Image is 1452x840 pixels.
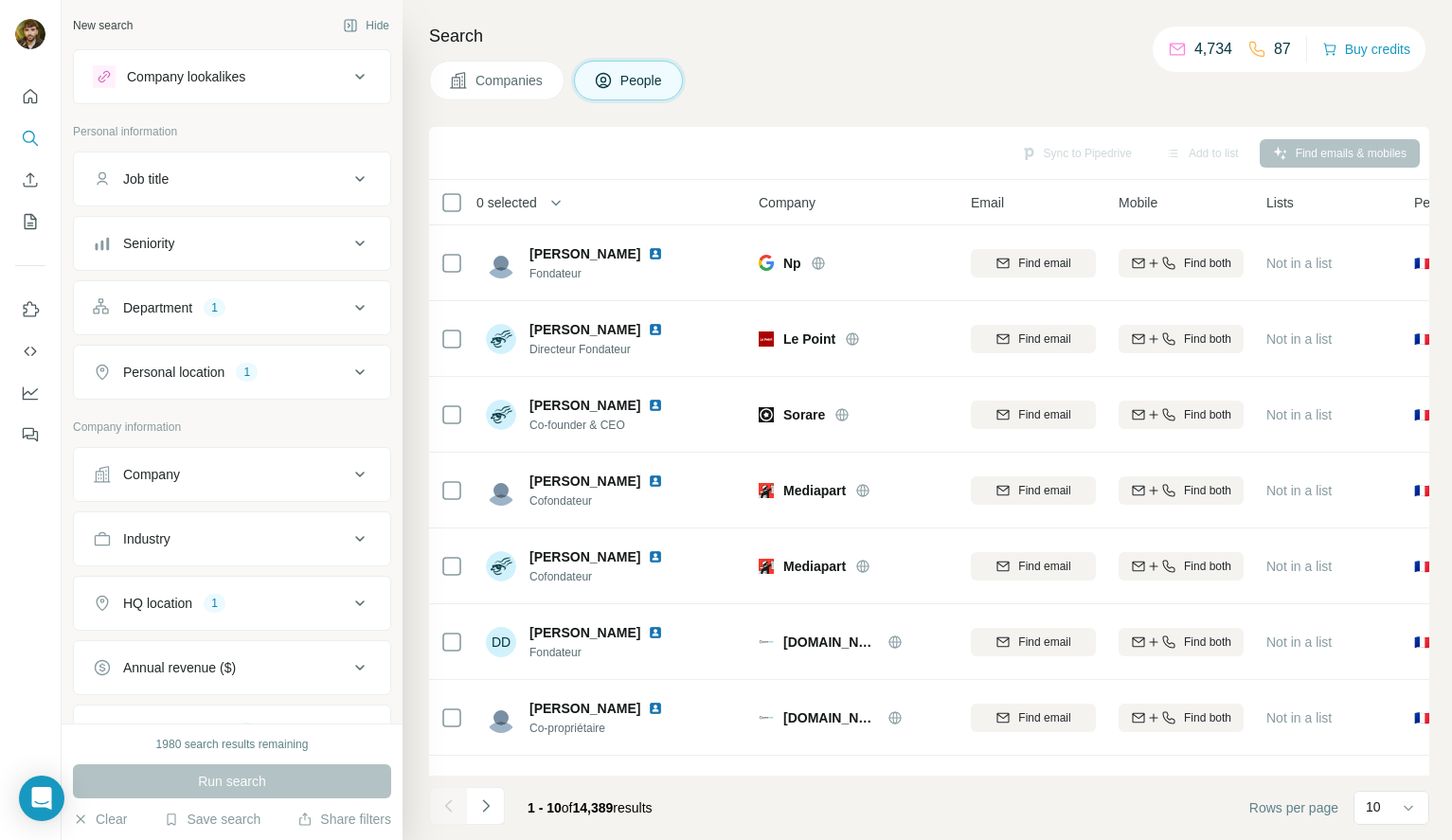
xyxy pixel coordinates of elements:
[236,364,258,381] div: 1
[123,594,192,613] div: HQ location
[529,320,640,339] span: [PERSON_NAME]
[573,800,614,815] span: 14,389
[73,419,391,436] p: Company information
[1018,255,1070,272] span: Find email
[1266,559,1332,574] span: Not in a list
[15,121,45,155] button: Search
[528,800,562,815] span: 1 - 10
[19,776,64,821] div: Open Intercom Messenger
[648,625,663,640] img: LinkedIn logo
[648,701,663,716] img: LinkedIn logo
[759,407,774,422] img: Logo of Sorare
[1249,798,1338,817] span: Rows per page
[529,547,640,566] span: [PERSON_NAME]
[759,193,816,212] span: Company
[429,23,1429,49] h4: Search
[783,708,878,727] span: [DOMAIN_NAME]
[123,723,224,742] div: Employees (size)
[529,699,640,718] span: [PERSON_NAME]
[648,246,663,261] img: LinkedIn logo
[1414,633,1430,652] span: 🇫🇷
[486,627,516,657] div: DD
[529,396,640,415] span: [PERSON_NAME]
[529,492,686,509] span: Cofondateur
[127,67,245,86] div: Company lookalikes
[971,552,1096,581] button: Find email
[648,549,663,564] img: LinkedIn logo
[1414,481,1430,500] span: 🇫🇷
[123,234,174,253] div: Seniority
[971,476,1096,505] button: Find email
[759,483,774,498] img: Logo of Mediapart
[74,452,390,497] button: Company
[1194,38,1232,61] p: 4,734
[1018,634,1070,651] span: Find email
[648,776,663,791] img: LinkedIn logo
[74,581,390,626] button: HQ location1
[648,474,663,489] img: LinkedIn logo
[1266,407,1332,422] span: Not in a list
[486,703,516,733] img: Avatar
[74,156,390,202] button: Job title
[74,645,390,690] button: Annual revenue ($)
[971,401,1096,429] button: Find email
[562,800,573,815] span: of
[1119,193,1157,212] span: Mobile
[74,516,390,562] button: Industry
[971,325,1096,353] button: Find email
[529,244,640,263] span: [PERSON_NAME]
[620,71,664,90] span: People
[529,265,686,282] span: Fondateur
[15,205,45,239] button: My lists
[1184,482,1231,499] span: Find both
[1274,38,1291,61] p: 87
[1266,483,1332,498] span: Not in a list
[73,17,133,34] div: New search
[123,465,180,484] div: Company
[15,334,45,368] button: Use Surfe API
[783,633,878,652] span: [DOMAIN_NAME]
[15,80,45,114] button: Quick start
[1018,709,1070,726] span: Find email
[759,634,774,650] img: Logo of planet.fr
[1266,710,1332,725] span: Not in a list
[1184,406,1231,423] span: Find both
[783,405,825,424] span: Sorare
[648,322,663,337] img: LinkedIn logo
[1414,557,1430,576] span: 🇫🇷
[297,810,391,829] button: Share filters
[486,248,516,278] img: Avatar
[1266,193,1294,212] span: Lists
[73,123,391,140] p: Personal information
[1018,406,1070,423] span: Find email
[1119,628,1244,656] button: Find both
[1414,405,1430,424] span: 🇫🇷
[476,193,537,212] span: 0 selected
[15,418,45,452] button: Feedback
[759,331,774,347] img: Logo of Le Point
[1184,331,1231,348] span: Find both
[528,800,653,815] span: results
[204,595,225,612] div: 1
[783,254,801,273] span: Np
[971,193,1004,212] span: Email
[783,330,835,349] span: Le Point
[15,163,45,197] button: Enrich CSV
[529,472,640,491] span: [PERSON_NAME]
[1119,401,1244,429] button: Find both
[1119,249,1244,277] button: Find both
[1414,708,1430,727] span: 🇫🇷
[74,54,390,99] button: Company lookalikes
[971,249,1096,277] button: Find email
[1366,797,1381,816] p: 10
[74,709,390,755] button: Employees (size)2
[971,628,1096,656] button: Find email
[486,324,516,354] img: Avatar
[1266,256,1332,271] span: Not in a list
[74,285,390,331] button: Department1
[1018,482,1070,499] span: Find email
[529,341,686,358] span: Directeur Fondateur
[1322,36,1410,63] button: Buy credits
[123,298,192,317] div: Department
[971,704,1096,732] button: Find email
